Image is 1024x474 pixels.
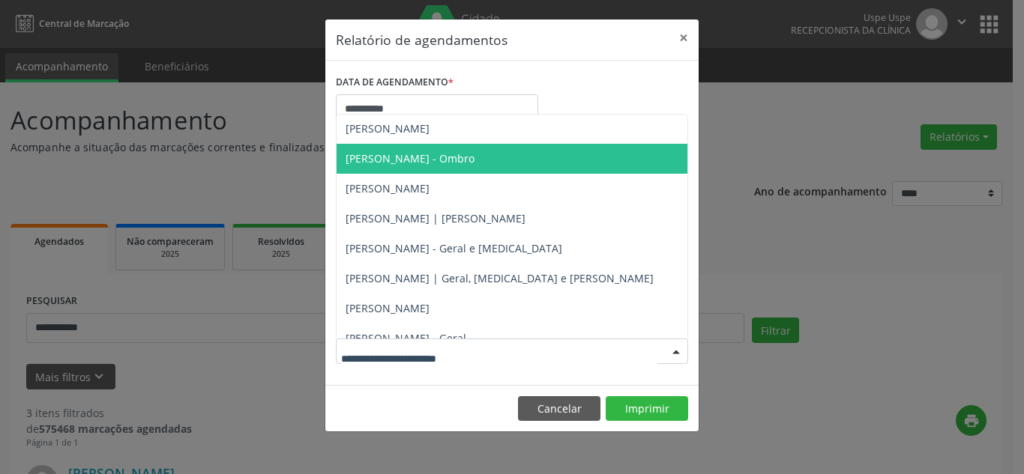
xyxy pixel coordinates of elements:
button: Imprimir [606,396,688,422]
h5: Relatório de agendamentos [336,30,508,49]
span: [PERSON_NAME] [346,301,430,315]
button: Cancelar [518,396,600,422]
button: Close [669,19,699,56]
span: [PERSON_NAME] - Geral [346,331,466,345]
span: [PERSON_NAME] [346,121,430,136]
span: [PERSON_NAME] - Ombro [346,151,475,165]
label: DATA DE AGENDAMENTO [336,71,454,94]
span: [PERSON_NAME] [346,181,430,195]
span: [PERSON_NAME] - Geral e [MEDICAL_DATA] [346,241,562,255]
span: [PERSON_NAME] | Geral, [MEDICAL_DATA] e [PERSON_NAME] [346,271,654,285]
span: [PERSON_NAME] | [PERSON_NAME] [346,211,525,225]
